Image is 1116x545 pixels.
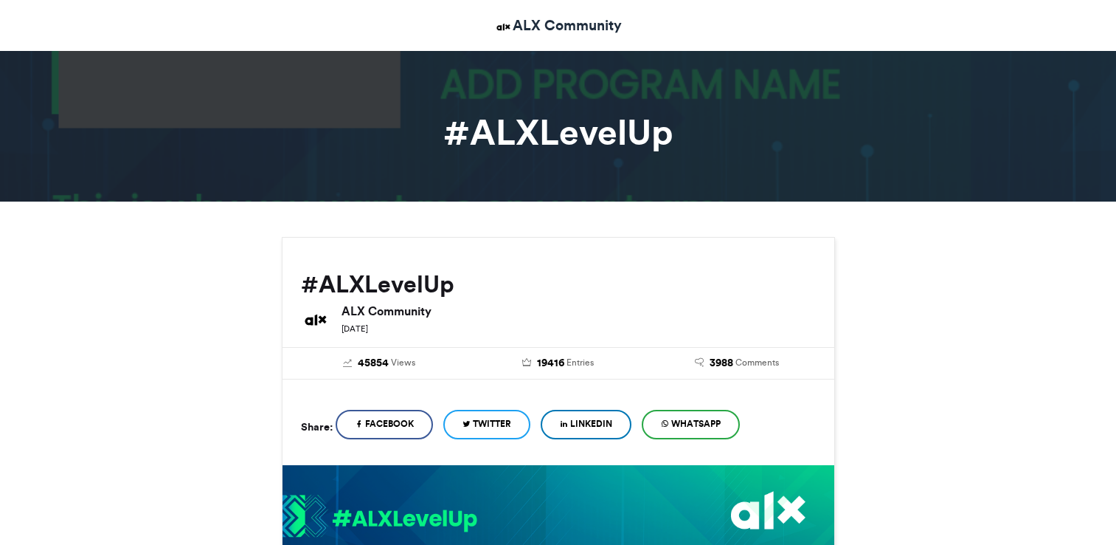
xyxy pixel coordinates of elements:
[494,15,622,36] a: ALX Community
[710,355,733,371] span: 3988
[541,410,631,439] a: LinkedIn
[735,356,779,369] span: Comments
[358,355,389,371] span: 45854
[671,417,721,431] span: WhatsApp
[566,356,594,369] span: Entries
[443,410,530,439] a: Twitter
[342,323,368,334] small: [DATE]
[365,417,414,431] span: Facebook
[537,355,564,371] span: 19416
[473,417,511,431] span: Twitter
[391,356,415,369] span: Views
[342,305,816,317] h6: ALX Community
[570,417,612,431] span: LinkedIn
[283,494,477,541] img: 1721821317.056-e66095c2f9b7be57613cf5c749b4708f54720bc2.png
[479,355,637,371] a: 19416 Entries
[494,18,513,36] img: ALX Community
[659,355,816,371] a: 3988 Comments
[149,114,968,150] h1: #ALXLevelUp
[642,410,740,439] a: WhatsApp
[301,271,816,298] h2: #ALXLevelUp
[301,417,333,436] h5: Share:
[301,305,330,335] img: ALX Community
[336,410,433,439] a: Facebook
[301,355,458,371] a: 45854 Views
